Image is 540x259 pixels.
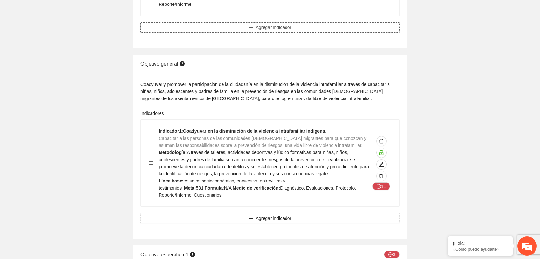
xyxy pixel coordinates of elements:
[377,139,386,144] span: delete
[256,24,292,31] span: Agregar indicador
[196,185,203,191] span: 531
[159,136,366,148] span: Capacitar a las personas de las comunidades [DEMOGRAPHIC_DATA] migrantes para que conozcan y asum...
[184,185,196,191] strong: Meta:
[106,3,121,19] div: Minimizar ventana de chat en vivo
[34,33,109,41] div: Chatee con nosotros ahora
[249,25,253,30] span: plus
[388,252,393,257] span: message
[453,247,508,252] p: ¿Cómo puedo ayudarte?
[224,185,232,191] span: N/A
[453,241,508,246] div: ¡Hola!
[376,136,387,146] button: delete
[37,86,89,151] span: Estamos en línea.
[377,184,381,189] span: message
[140,61,186,67] span: Objetivo general
[140,252,196,257] span: Objetivo específico 1
[159,150,369,176] span: A través de talleres, actividades deportivas y lúdico formativas para niñas, niños, adolescentes ...
[140,213,400,223] button: plusAgregar indicador
[256,215,292,222] span: Agregar indicador
[159,178,285,191] span: estudios socioeconómico, encuestas, entrevistas y testimonios.
[159,178,183,183] strong: Línea base:
[379,174,384,179] span: copy
[149,161,153,165] span: menu
[190,252,195,257] span: question-circle
[205,185,224,191] strong: Fórmula:
[140,22,400,33] button: plusAgregar indicador
[180,61,185,66] span: question-circle
[140,110,164,117] label: Indicadores
[233,185,280,191] strong: Medio de verificación:
[376,159,387,170] button: edit
[140,81,400,102] div: Coadyuvar y promover la participación de la ciudadanía en la disminución de la violencia intrafam...
[159,150,187,155] strong: Metodología:
[376,148,387,158] button: unlock
[377,150,386,155] span: unlock
[159,129,326,134] strong: Indicador 1 : Coadyuvar en la disminución de la violencia intrafamiliar indígena.
[377,162,386,167] span: edit
[376,171,387,181] button: copy
[372,182,390,190] button: message11
[3,176,123,199] textarea: Escriba su mensaje y pulse “Intro”
[384,251,400,258] button: message3
[249,216,253,221] span: plus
